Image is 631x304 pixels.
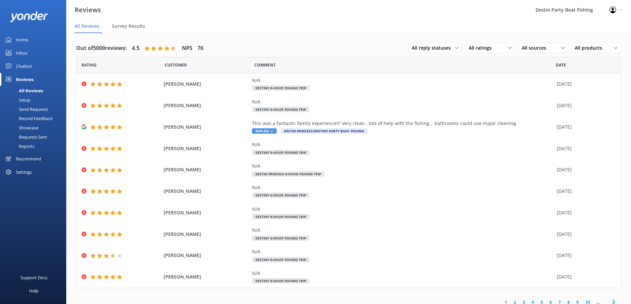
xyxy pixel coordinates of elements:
[4,142,34,151] div: Reports
[557,252,612,259] div: [DATE]
[252,205,553,213] div: N/A
[75,5,101,15] h3: Reviews
[4,114,53,123] div: Record Feedback
[557,273,612,281] div: [DATE]
[469,44,496,52] span: All ratings
[252,141,553,148] div: N/A
[164,273,249,281] span: [PERSON_NAME]
[132,44,139,53] h4: 4.5
[252,257,309,262] span: Destiny 6-Hour Fishing Trip
[16,165,32,179] div: Settings
[164,231,249,238] span: [PERSON_NAME]
[4,105,66,114] a: Send Requests
[75,23,99,29] span: All Reviews
[21,271,47,284] div: Support Docs
[164,123,249,131] span: [PERSON_NAME]
[252,236,309,241] span: Destiny 6-Hour Fishing Trip
[164,102,249,109] span: [PERSON_NAME]
[252,162,553,170] div: N/A
[29,284,38,297] div: Help
[16,152,41,165] div: Recommend
[81,62,97,68] span: Date
[16,46,27,60] div: Inbox
[252,270,553,277] div: N/A
[4,95,66,105] a: Setup
[112,23,145,29] span: Survey Results
[252,214,309,219] span: Destiny 6-Hour Fishing Trip
[4,86,66,95] a: All Reviews
[252,248,553,255] div: N/A
[252,193,309,198] span: Destiny 6-Hour Fishing Trip
[252,184,553,191] div: N/A
[252,150,309,155] span: Destiny 6-Hour Fishing Trip
[252,107,309,112] span: Destiny 8-Hour Fishing Trip
[16,60,32,73] div: Chatbot
[252,85,309,91] span: Destiny 6-Hour Fishing Trip
[252,98,553,106] div: N/A
[4,142,66,151] a: Reports
[4,95,30,105] div: Setup
[164,188,249,195] span: [PERSON_NAME]
[557,231,612,238] div: [DATE]
[4,132,47,142] div: Requests Sent
[557,188,612,195] div: [DATE]
[165,62,187,68] span: Date
[557,209,612,216] div: [DATE]
[522,44,550,52] span: All sources
[575,44,606,52] span: All products
[182,44,192,53] h4: NPS
[10,11,48,22] img: yonder-white-logo.png
[254,62,276,68] span: Question
[557,80,612,88] div: [DATE]
[16,33,28,46] div: Home
[252,77,553,84] div: N/A
[197,44,203,53] h4: 76
[164,145,249,152] span: [PERSON_NAME]
[557,145,612,152] div: [DATE]
[252,278,309,283] span: Destiny 6-Hour Fishing Trip
[556,62,566,68] span: Date
[164,80,249,88] span: [PERSON_NAME]
[164,252,249,259] span: [PERSON_NAME]
[164,166,249,173] span: [PERSON_NAME]
[252,227,553,234] div: N/A
[412,44,455,52] span: All reply statuses
[252,120,553,127] div: This was a fantastic family experience!!! Very clean , lots of help with the fishing , bathrooms ...
[76,44,127,53] h4: Out of 5000 reviews:
[4,105,48,114] div: Send Requests
[4,123,66,132] a: Showcase
[557,166,612,173] div: [DATE]
[16,73,33,86] div: Reviews
[4,114,66,123] a: Record Feedback
[4,86,43,95] div: All Reviews
[557,123,612,131] div: [DATE]
[281,128,367,134] span: Destin Princess/Destiny Party Boat Fishing
[164,209,249,216] span: [PERSON_NAME]
[252,171,324,177] span: Destin Princess 6-Hour Fishing Trip
[557,102,612,109] div: [DATE]
[4,132,66,142] a: Requests Sent
[4,123,38,132] div: Showcase
[252,128,277,134] span: Replied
